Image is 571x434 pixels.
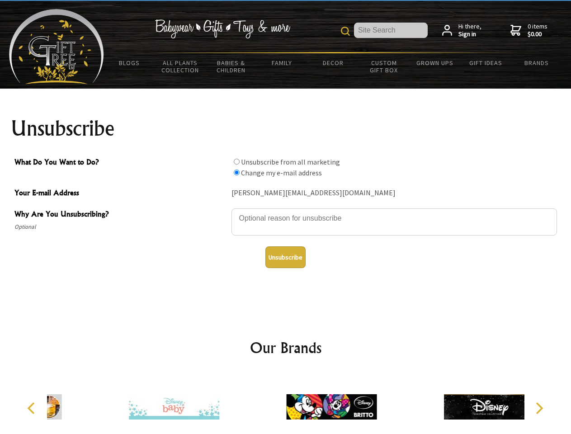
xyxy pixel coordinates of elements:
input: What Do You Want to Do? [234,159,240,165]
textarea: Why Are You Unsubscribing? [231,208,557,236]
strong: Sign in [458,30,481,38]
a: Babies & Children [206,53,257,80]
button: Previous [23,398,42,418]
input: Site Search [354,23,428,38]
a: 0 items$0.00 [510,23,547,38]
a: Gift Ideas [460,53,511,72]
strong: $0.00 [528,30,547,38]
input: What Do You Want to Do? [234,170,240,175]
img: product search [341,27,350,36]
img: Babyware - Gifts - Toys and more... [9,9,104,84]
a: All Plants Collection [155,53,206,80]
a: BLOGS [104,53,155,72]
a: Brands [511,53,562,72]
button: Unsubscribe [265,246,306,268]
button: Next [529,398,549,418]
span: What Do You Want to Do? [14,156,227,170]
div: [PERSON_NAME][EMAIL_ADDRESS][DOMAIN_NAME] [231,186,557,200]
span: Hi there, [458,23,481,38]
label: Unsubscribe from all marketing [241,157,340,166]
h1: Unsubscribe [11,118,561,139]
label: Change my e-mail address [241,168,322,177]
a: Grown Ups [409,53,460,72]
img: Babywear - Gifts - Toys & more [155,19,290,38]
span: Why Are You Unsubscribing? [14,208,227,222]
a: Custom Gift Box [359,53,410,80]
span: Your E-mail Address [14,187,227,200]
span: Optional [14,222,227,232]
span: 0 items [528,22,547,38]
a: Decor [307,53,359,72]
h2: Our Brands [18,337,553,359]
a: Family [257,53,308,72]
a: Hi there,Sign in [442,23,481,38]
